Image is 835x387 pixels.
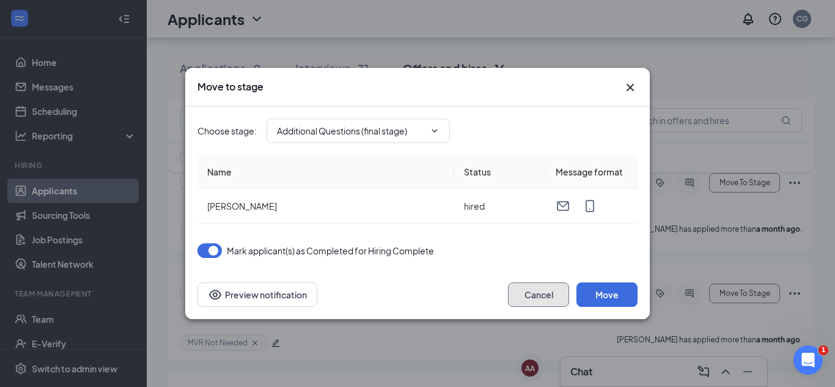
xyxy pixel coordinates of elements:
svg: ChevronDown [430,126,440,136]
button: Close [623,80,638,95]
span: [PERSON_NAME] [207,201,277,212]
span: 1 [818,345,828,355]
button: Cancel [508,282,569,307]
iframe: Intercom live chat [793,345,823,375]
svg: Cross [623,80,638,95]
th: Status [454,155,546,189]
td: hired [454,189,546,224]
svg: MobileSms [583,199,597,213]
span: Choose stage : [197,124,257,138]
span: Mark applicant(s) as Completed for Hiring Complete [227,243,434,258]
button: Move [576,282,638,307]
svg: Email [556,199,570,213]
button: Preview notificationEye [197,282,317,307]
h3: Move to stage [197,80,263,94]
th: Name [197,155,454,189]
svg: Eye [208,287,223,302]
th: Message format [546,155,638,189]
